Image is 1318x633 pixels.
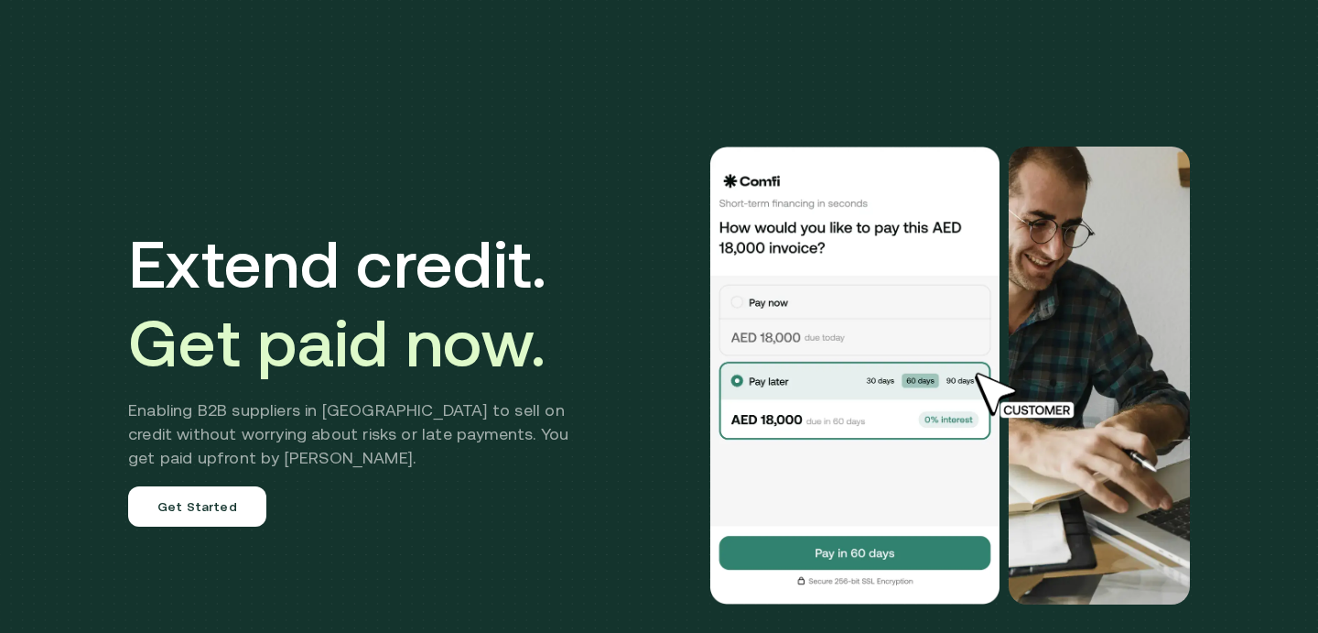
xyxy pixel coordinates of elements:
[1009,147,1190,605] img: Would you like to pay this AED 18,000.00 invoice?
[128,486,266,527] a: Get Started
[961,370,1095,421] img: cursor
[708,147,1001,605] img: Would you like to pay this AED 18,000.00 invoice?
[128,398,596,470] h2: Enabling B2B suppliers in [GEOGRAPHIC_DATA] to sell on credit without worrying about risks or lat...
[128,305,546,380] span: Get paid now.
[128,224,596,382] h1: Extend credit.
